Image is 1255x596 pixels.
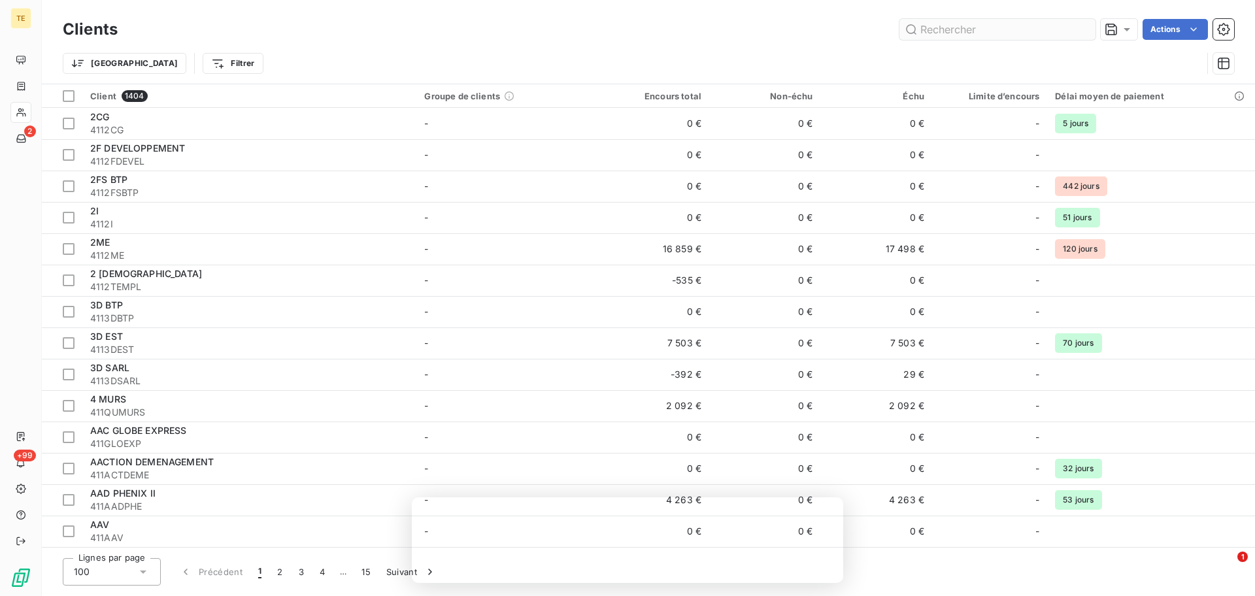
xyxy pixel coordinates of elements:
span: 70 jours [1055,333,1101,353]
td: 0 € [820,108,931,139]
button: 3 [291,558,312,586]
span: - [424,306,428,317]
span: 2CG [90,111,109,122]
span: 120 jours [1055,239,1105,259]
td: -535 € [598,265,709,296]
td: 0 € [709,422,820,453]
span: … [333,561,354,582]
td: 0 € [820,139,931,171]
td: 0 € [598,171,709,202]
button: 2 [269,558,290,586]
span: 2ME [90,237,110,248]
img: Logo LeanPay [10,567,31,588]
span: 2 [24,125,36,137]
span: 4113DBTP [90,312,409,325]
span: 1 [1237,552,1248,562]
td: 0 € [820,516,931,547]
span: - [424,243,428,254]
span: - [1035,117,1039,130]
span: - [1035,431,1039,444]
span: - [1035,525,1039,538]
span: 100 [74,565,90,578]
td: 0 € [820,171,931,202]
td: 0 € [820,265,931,296]
td: 0 € [709,171,820,202]
span: 411ACTDEME [90,469,409,482]
td: 0 € [709,359,820,390]
span: - [1035,274,1039,287]
td: 0 € [820,453,931,484]
td: 0 € [820,296,931,327]
span: - [424,274,428,286]
span: - [1035,305,1039,318]
button: 1 [250,558,269,586]
td: 16 859 € [598,233,709,265]
span: 4112FSBTP [90,186,409,199]
span: - [424,337,428,348]
span: - [1035,462,1039,475]
td: 0 € [598,453,709,484]
div: TE [10,8,31,29]
td: 17 498 € [820,233,931,265]
button: Précédent [171,558,250,586]
span: 2F DEVELOPPEMENT [90,142,185,154]
span: AAC GLOBE EXPRESS [90,425,187,436]
span: - [1035,148,1039,161]
span: 4112CG [90,124,409,137]
span: 2FS BTP [90,174,127,185]
td: 29 € [820,359,931,390]
td: 0 € [709,108,820,139]
td: 0 € [820,202,931,233]
iframe: Enquête de LeanPay [412,497,843,583]
span: 2I [90,205,99,216]
td: 7 503 € [820,327,931,359]
td: 0 € [598,139,709,171]
span: 2 [DEMOGRAPHIC_DATA] [90,268,202,279]
span: - [424,212,428,223]
span: 3D EST [90,331,123,342]
span: - [424,369,428,380]
input: Rechercher [899,19,1096,40]
span: - [424,463,428,474]
span: 53 jours [1055,490,1101,510]
td: 7 503 € [598,327,709,359]
span: +99 [14,450,36,461]
td: 2 092 € [598,390,709,422]
span: 4112I [90,218,409,231]
span: - [1035,399,1039,412]
span: - [424,431,428,442]
span: 32 jours [1055,459,1101,478]
span: 4112FDEVEL [90,155,409,168]
iframe: Intercom live chat [1211,552,1242,583]
span: Client [90,91,116,101]
td: 4 263 € [598,484,709,516]
a: 2 [10,128,31,149]
td: 0 € [598,296,709,327]
td: 0 € [598,202,709,233]
span: AAD PHENIX II [90,488,156,499]
span: 4112TEMPL [90,280,409,293]
span: 3D BTP [90,299,123,310]
td: 0 € [709,484,820,516]
span: 51 jours [1055,208,1099,227]
td: 4 263 € [820,484,931,516]
span: 4113DSARL [90,374,409,388]
button: 15 [354,558,378,586]
button: Filtrer [203,53,263,74]
span: - [1035,242,1039,256]
span: 4 MURS [90,393,126,405]
span: 411QUMURS [90,406,409,419]
td: 0 € [598,422,709,453]
h3: Clients [63,18,118,41]
span: - [1035,180,1039,193]
td: 0 € [709,265,820,296]
span: - [424,118,428,129]
div: Délai moyen de paiement [1055,91,1247,101]
span: - [1035,337,1039,350]
span: 1404 [122,90,148,102]
span: 4112ME [90,249,409,262]
span: 5 jours [1055,114,1096,133]
button: [GEOGRAPHIC_DATA] [63,53,186,74]
span: - [424,400,428,411]
div: Limite d’encours [940,91,1039,101]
